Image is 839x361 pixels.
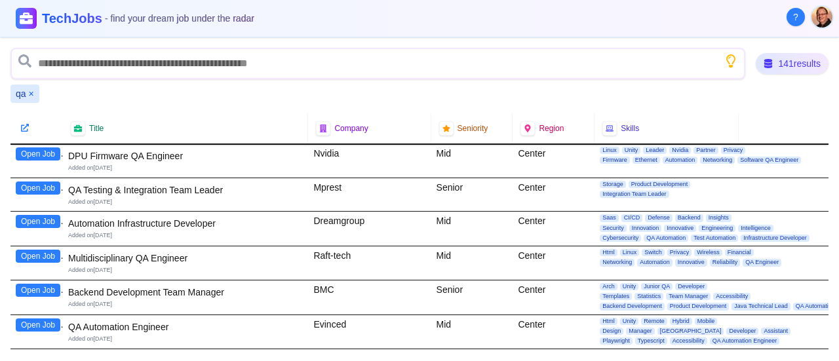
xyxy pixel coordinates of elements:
div: Senior [431,178,513,212]
span: Backend [675,214,703,221]
div: Mid [431,315,513,349]
span: Unity [620,283,639,290]
span: Security [600,225,627,232]
div: Center [513,178,595,212]
span: Templates [600,293,632,300]
span: QA Automation Engineer [710,337,780,345]
div: BMC [308,280,431,314]
span: Leader [643,147,667,154]
button: Remove qa filter [29,87,34,100]
div: 141 results [756,53,829,74]
span: Engineering [699,225,735,232]
span: Privacy [667,249,692,256]
span: Automation [637,259,673,266]
span: Remote [641,318,667,325]
div: Center [513,144,595,178]
span: Title [89,123,104,134]
span: Unity [622,147,641,154]
button: Show search tips [724,54,737,67]
span: Networking [600,259,634,266]
span: Accessibility [713,293,751,300]
span: Linux [600,147,619,154]
span: qa [16,87,26,100]
div: Automation Infrastructure Developer [68,217,303,230]
img: User avatar [811,7,832,28]
div: Added on [DATE] [68,266,303,275]
h1: TechJobs [42,9,254,28]
span: Product Development [629,181,691,188]
span: Html [600,318,617,325]
span: Accessibility [670,337,707,345]
button: Open Job [16,284,60,297]
span: Innovation [629,225,662,232]
span: QA Automation [644,235,688,242]
span: Test Automation [691,235,738,242]
span: [GEOGRAPHIC_DATA] [657,328,724,335]
span: Playwright [600,337,633,345]
span: Networking [700,157,735,164]
span: Company [334,123,368,134]
div: Backend Development Team Manager [68,286,303,299]
span: Reliability [710,259,741,266]
div: Multidisciplinary QA Engineer [68,252,303,265]
span: Seniority [458,123,488,134]
span: Unity [620,318,639,325]
div: QA Automation Engineer [68,320,303,333]
span: Junior QA [641,283,673,290]
span: Statistics [634,293,663,300]
span: Defense [645,214,673,221]
span: Developer [675,283,707,290]
div: Nvidia [308,144,431,178]
span: Backend Development [600,303,665,310]
span: Intelligence [738,225,773,232]
span: Firmware [600,157,630,164]
div: Mid [431,246,513,280]
div: DPU Firmware QA Engineer [68,149,303,162]
span: Linux [620,249,640,256]
span: Java Technical Lead [732,303,790,310]
span: Storage [600,181,626,188]
span: Region [539,123,564,134]
span: Html [600,249,617,256]
span: Innovative [664,225,696,232]
span: ? [793,10,798,24]
span: Partner [693,147,718,154]
div: Senior [431,280,513,314]
div: Center [513,212,595,246]
div: Center [513,315,595,349]
span: Typescript [635,337,667,345]
span: Switch [642,249,665,256]
button: Open Job [16,147,60,161]
span: Integration Team Leader [600,191,669,198]
span: Financial [725,249,754,256]
span: Saas [600,214,619,221]
div: Added on [DATE] [68,300,303,309]
div: Center [513,280,595,314]
span: Skills [621,123,639,134]
span: Software QA Engineer [737,157,801,164]
span: Privacy [721,147,746,154]
div: QA Testing & Integration Team Leader [68,183,303,197]
span: Hybrid [670,318,692,325]
span: Mobile [695,318,718,325]
div: Added on [DATE] [68,198,303,206]
span: Innovative [675,259,707,266]
button: Open Job [16,181,60,195]
span: Arch [600,283,617,290]
div: Mid [431,212,513,246]
div: Raft-tech [308,246,431,280]
span: Cybersecurity [600,235,641,242]
div: Added on [DATE] [68,335,303,343]
div: Added on [DATE] [68,231,303,240]
span: Developer [726,328,758,335]
button: Open Job [16,215,60,228]
div: Mid [431,144,513,178]
button: Open Job [16,250,60,263]
span: Product Development [667,303,730,310]
span: CI/CD [621,214,643,221]
span: QA Engineer [743,259,781,266]
span: Ethernet [633,157,660,164]
span: Team Manager [666,293,711,300]
span: Wireless [694,249,722,256]
div: Center [513,246,595,280]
